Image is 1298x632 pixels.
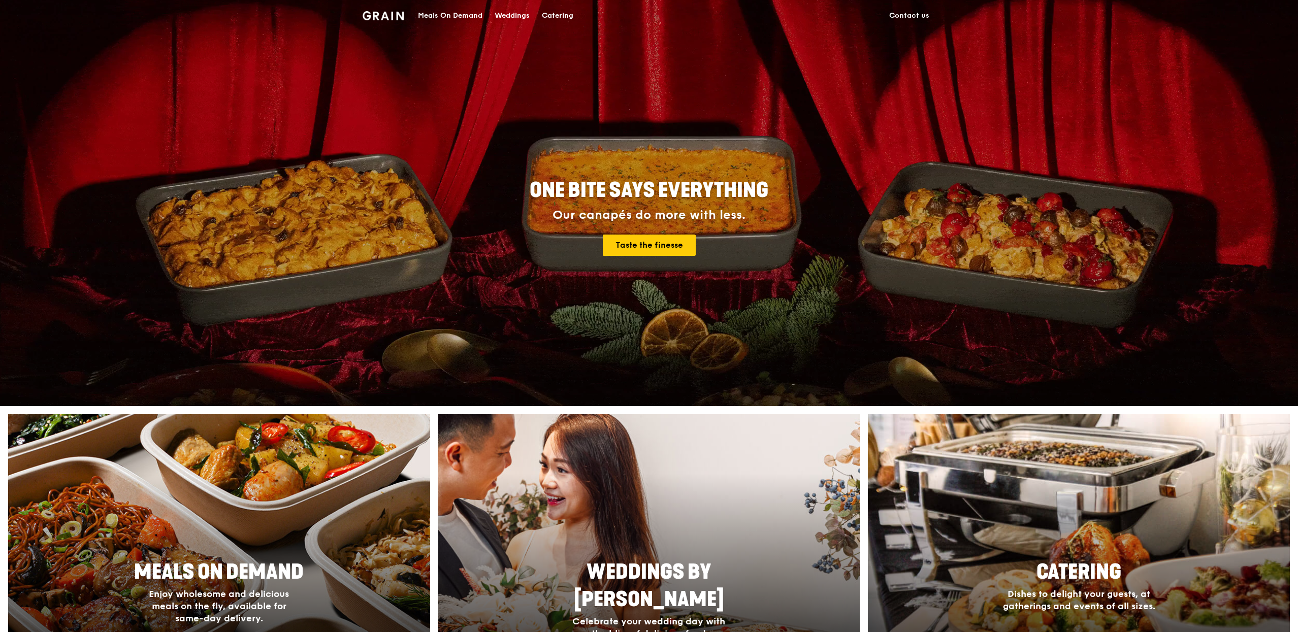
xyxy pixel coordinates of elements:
span: Catering [1036,560,1121,584]
span: ONE BITE SAYS EVERYTHING [530,178,768,203]
a: Taste the finesse [603,235,696,256]
span: Enjoy wholesome and delicious meals on the fly, available for same-day delivery. [149,588,289,624]
span: Weddings by [PERSON_NAME] [574,560,724,612]
span: Meals On Demand [134,560,304,584]
div: Our canapés do more with less. [466,208,832,222]
div: Weddings [495,1,530,31]
a: Weddings [489,1,536,31]
div: Meals On Demand [418,1,482,31]
a: Contact us [883,1,935,31]
div: Catering [542,1,573,31]
img: Grain [363,11,404,20]
span: Dishes to delight your guests, at gatherings and events of all sizes. [1003,588,1155,612]
a: Catering [536,1,579,31]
